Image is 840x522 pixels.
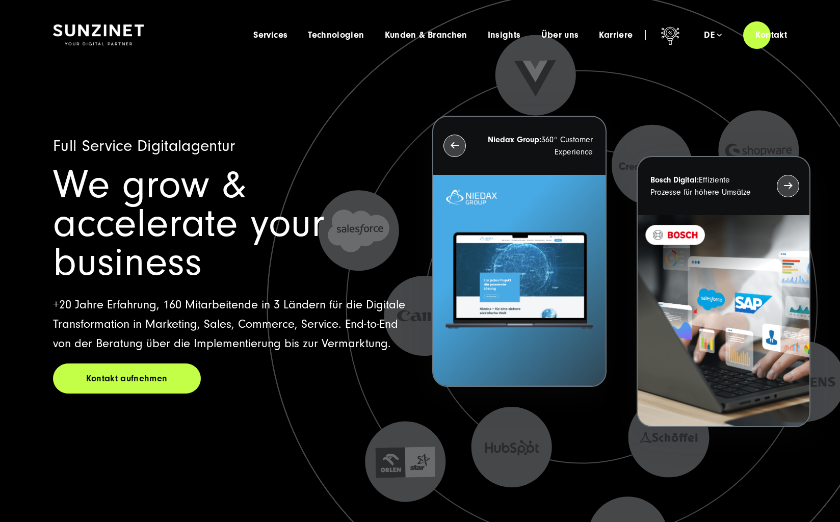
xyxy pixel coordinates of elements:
span: Full Service Digitalagentur [53,137,235,155]
h1: We grow & accelerate your business [53,166,408,282]
button: Niedax Group:360° Customer Experience Letztes Projekt von Niedax. Ein Laptop auf dem die Niedax W... [432,116,606,387]
img: SUNZINET Full Service Digital Agentur [53,24,144,46]
a: Karriere [599,30,633,40]
a: Kontakt [743,20,799,49]
a: Insights [488,30,521,40]
strong: Bosch Digital: [650,175,699,185]
a: Kontakt aufnehmen [53,363,201,394]
button: Bosch Digital:Effiziente Prozesse für höhere Umsätze BOSCH - Kundeprojekt - Digital Transformatio... [637,156,810,428]
p: Effiziente Prozesse für höhere Umsätze [650,174,758,198]
a: Services [253,30,287,40]
a: Über uns [541,30,579,40]
div: de [704,30,722,40]
img: Letztes Projekt von Niedax. Ein Laptop auf dem die Niedax Website geöffnet ist, auf blauem Hinter... [433,175,605,386]
p: 360° Customer Experience [484,134,592,158]
p: +20 Jahre Erfahrung, 160 Mitarbeitende in 3 Ländern für die Digitale Transformation in Marketing,... [53,295,408,353]
img: BOSCH - Kundeprojekt - Digital Transformation Agentur SUNZINET [638,215,809,427]
a: Technologien [308,30,364,40]
a: Kunden & Branchen [385,30,467,40]
strong: Niedax Group: [488,135,541,144]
